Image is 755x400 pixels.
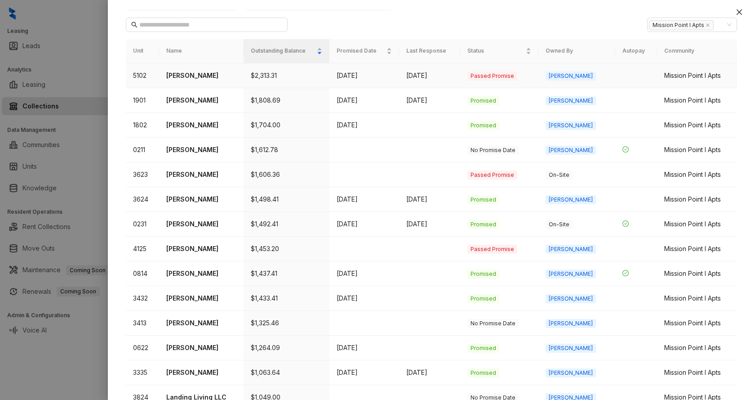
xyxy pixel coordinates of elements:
td: [DATE] [329,63,399,88]
th: Community [657,39,737,63]
span: On-Site [546,171,573,180]
span: [PERSON_NAME] [546,319,596,328]
span: No Promise Date [467,319,519,328]
td: 1901 [126,88,159,113]
td: 0622 [126,336,159,360]
div: Mission Point I Apts [664,95,730,105]
th: Status [460,39,538,63]
td: $1,433.41 [244,286,330,311]
th: Owned By [538,39,615,63]
span: check-circle [622,270,629,276]
span: Outstanding Balance [251,47,315,55]
td: 3623 [126,162,159,187]
span: [PERSON_NAME] [546,195,596,204]
td: [DATE] [329,113,399,138]
td: 3335 [126,360,159,385]
span: Status [467,47,524,55]
span: Promised [467,270,499,279]
th: Unit [126,39,159,63]
p: [PERSON_NAME] [166,244,236,254]
div: Mission Point I Apts [664,269,730,279]
p: [PERSON_NAME] [166,318,236,328]
div: Mission Point I Apts [664,219,730,229]
div: Mission Point I Apts [664,318,730,328]
p: [PERSON_NAME] [166,343,236,353]
span: Promised [467,369,499,378]
span: [PERSON_NAME] [546,369,596,378]
td: [DATE] [399,360,460,385]
div: Mission Point I Apts [664,293,730,303]
td: [DATE] [329,360,399,385]
span: On-Site [546,220,573,229]
span: Passed Promise [467,171,517,180]
th: Promised Date [329,39,399,63]
th: Last Response [399,39,460,63]
span: search [131,22,138,28]
span: Promised [467,121,499,130]
p: [PERSON_NAME] [166,194,236,204]
td: [DATE] [399,187,460,212]
td: $1,437.41 [244,261,330,286]
div: Mission Point I Apts [664,145,730,155]
p: [PERSON_NAME] [166,269,236,279]
td: 3624 [126,187,159,212]
td: 1802 [126,113,159,138]
span: [PERSON_NAME] [546,146,596,155]
td: $1,498.41 [244,187,330,212]
span: Promised [467,220,499,229]
td: $2,313.31 [244,63,330,88]
div: Mission Point I Apts [664,368,730,378]
span: [PERSON_NAME] [546,121,596,130]
span: Passed Promise [467,245,517,254]
span: Mission Point I Apts [649,20,714,30]
td: 0231 [126,212,159,237]
div: Mission Point I Apts [664,343,730,353]
p: [PERSON_NAME] [166,368,236,378]
td: $1,492.41 [244,212,330,237]
p: [PERSON_NAME] [166,95,236,105]
p: [PERSON_NAME] [166,293,236,303]
span: No Promise Date [467,146,519,155]
div: Mission Point I Apts [664,71,730,81]
td: [DATE] [399,212,460,237]
td: [DATE] [329,187,399,212]
p: [PERSON_NAME] [166,145,236,155]
span: close [736,9,743,16]
td: [DATE] [329,261,399,286]
span: Promised Date [337,47,384,55]
p: [PERSON_NAME] [166,120,236,130]
div: Mission Point I Apts [664,170,730,180]
td: [DATE] [399,88,460,113]
p: [PERSON_NAME] [166,71,236,81]
td: $1,453.20 [244,237,330,261]
span: [PERSON_NAME] [546,72,596,81]
span: [PERSON_NAME] [546,270,596,279]
td: 5102 [126,63,159,88]
span: Promised [467,294,499,303]
span: Promised [467,96,499,105]
span: [PERSON_NAME] [546,294,596,303]
td: $1,808.69 [244,88,330,113]
div: Mission Point I Apts [664,194,730,204]
p: [PERSON_NAME] [166,219,236,229]
button: Close [734,7,745,18]
div: Mission Point I Apts [664,244,730,254]
span: check-circle [622,220,629,227]
td: [DATE] [329,286,399,311]
span: close [706,23,710,27]
span: [PERSON_NAME] [546,245,596,254]
td: $1,325.46 [244,311,330,336]
span: [PERSON_NAME] [546,96,596,105]
th: Name [159,39,243,63]
td: $1,704.00 [244,113,330,138]
td: 0814 [126,261,159,286]
span: [PERSON_NAME] [546,344,596,353]
td: [DATE] [329,212,399,237]
th: Autopay [615,39,657,63]
td: [DATE] [329,336,399,360]
td: $1,612.78 [244,138,330,162]
td: [DATE] [399,63,460,88]
td: 0211 [126,138,159,162]
td: [DATE] [329,88,399,113]
td: 3432 [126,286,159,311]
